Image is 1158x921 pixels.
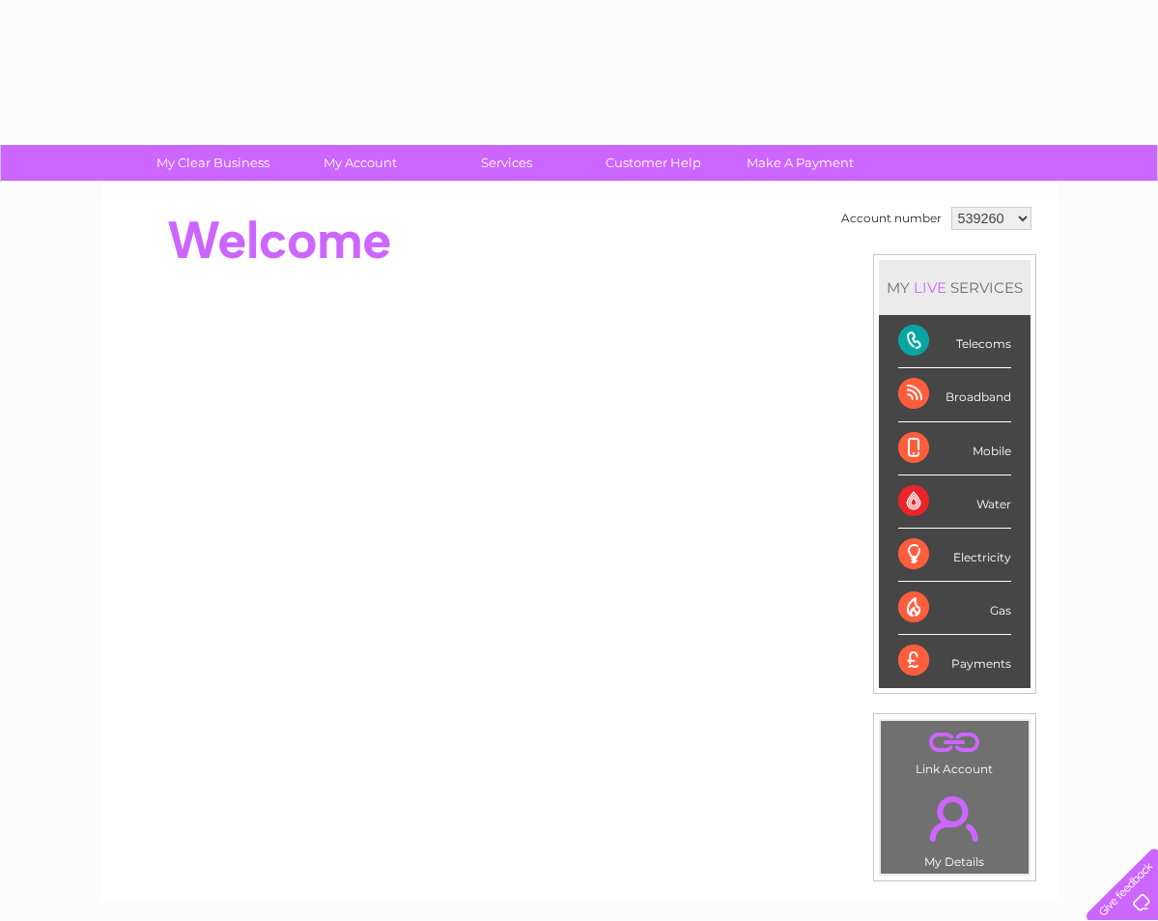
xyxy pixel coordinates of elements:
div: MY SERVICES [879,260,1031,315]
td: My Details [880,780,1030,875]
div: Gas [898,582,1011,635]
div: Payments [898,635,1011,687]
a: My Clear Business [133,145,293,181]
div: Broadband [898,368,1011,421]
div: Water [898,475,1011,529]
td: Link Account [880,720,1030,781]
div: Mobile [898,422,1011,475]
div: LIVE [910,278,950,297]
a: . [886,785,1024,852]
td: Account number [836,202,946,235]
a: Make A Payment [720,145,880,181]
a: Services [427,145,586,181]
a: My Account [280,145,439,181]
a: . [886,726,1024,760]
a: Customer Help [574,145,733,181]
div: Telecoms [898,315,1011,368]
div: Electricity [898,529,1011,582]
